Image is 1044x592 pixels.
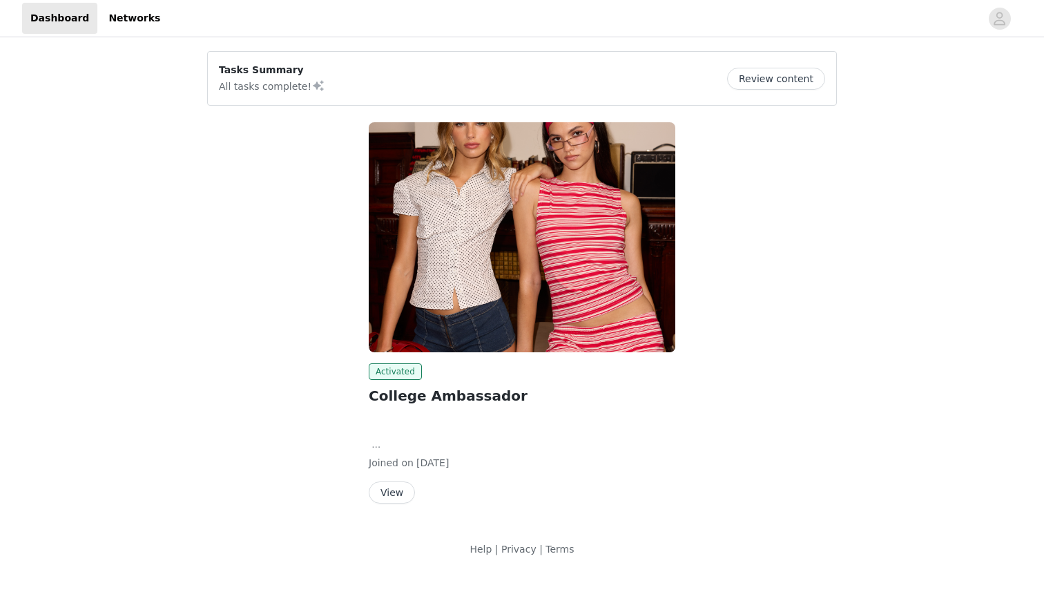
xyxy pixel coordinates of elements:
button: Review content [727,68,825,90]
span: Activated [369,363,422,380]
a: Privacy [501,544,536,555]
span: Joined on [369,457,414,468]
span: | [495,544,499,555]
a: Terms [545,544,574,555]
div: avatar [993,8,1006,30]
span: [DATE] [416,457,449,468]
a: Dashboard [22,3,97,34]
a: Networks [100,3,168,34]
p: Tasks Summary [219,63,325,77]
a: Help [470,544,492,555]
span: | [539,544,543,555]
img: Edikted [369,122,675,352]
h2: College Ambassador [369,385,675,406]
a: View [369,488,415,498]
button: View [369,481,415,504]
p: All tasks complete! [219,77,325,94]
